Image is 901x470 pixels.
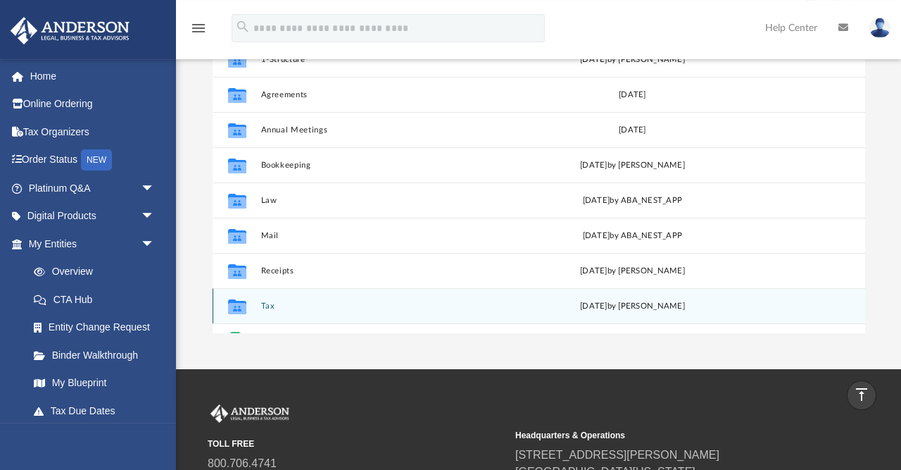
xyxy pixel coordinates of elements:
[208,404,292,423] img: Anderson Advisors Platinum Portal
[510,264,754,277] div: [DATE] by [PERSON_NAME]
[20,341,176,369] a: Binder Walkthrough
[515,429,813,442] small: Headquarters & Operations
[81,149,112,171] div: NEW
[20,285,176,314] a: CTA Hub
[10,202,176,230] a: Digital Productsarrow_drop_down
[847,381,876,410] a: vertical_align_top
[869,18,890,38] img: User Pic
[260,55,504,64] button: 1-Structure
[510,123,754,136] div: [DATE]
[141,174,169,203] span: arrow_drop_down
[10,230,176,258] a: My Entitiesarrow_drop_down
[510,159,754,171] div: [DATE] by [PERSON_NAME]
[260,302,504,311] button: Tax
[10,146,176,175] a: Order StatusNEW
[260,266,504,276] button: Receipts
[208,457,277,469] a: 800.706.4741
[510,53,754,66] div: [DATE] by [PERSON_NAME]
[208,438,505,450] small: TOLL FREE
[10,174,176,202] a: Platinum Q&Aarrow_drop_down
[190,27,207,37] a: menu
[260,231,504,240] button: Mail
[141,230,169,259] span: arrow_drop_down
[580,302,607,309] span: [DATE]
[6,17,134,44] img: Anderson Advisors Platinum Portal
[510,88,754,101] div: [DATE]
[260,90,504,99] button: Agreements
[213,42,865,334] div: grid
[10,118,176,146] a: Tax Organizers
[20,369,169,397] a: My Blueprint
[10,90,176,118] a: Online Ordering
[510,299,754,312] div: by [PERSON_NAME]
[20,258,176,286] a: Overview
[20,397,176,425] a: Tax Due Dates
[235,19,251,35] i: search
[510,194,754,206] div: [DATE] by ABA_NEST_APP
[190,20,207,37] i: menu
[260,125,504,135] button: Annual Meetings
[141,202,169,231] span: arrow_drop_down
[10,62,176,90] a: Home
[510,229,754,242] div: [DATE] by ABA_NEST_APP
[260,196,504,205] button: Law
[853,386,870,403] i: vertical_align_top
[20,314,176,342] a: Entity Change Request
[515,449,719,461] a: [STREET_ADDRESS][PERSON_NAME]
[260,161,504,170] button: Bookkeeping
